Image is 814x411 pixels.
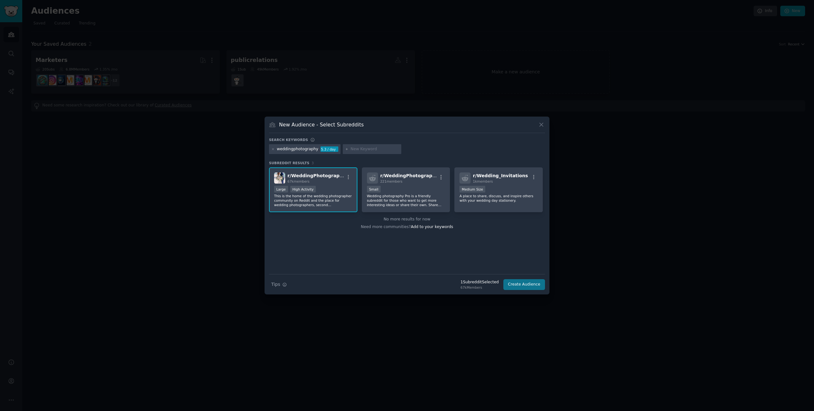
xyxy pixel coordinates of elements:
[459,194,538,203] p: A place to share, discuss, and inspire others with your wedding day stationery.
[271,281,280,288] span: Tips
[312,161,314,165] span: 3
[269,279,289,290] button: Tips
[503,279,545,290] button: Create Audience
[269,138,308,142] h3: Search keywords
[459,186,485,192] div: Medium Size
[279,121,364,128] h3: New Audience - Select Subreddits
[351,146,399,152] input: New Keyword
[411,225,453,229] span: Add to your keywords
[367,194,445,207] p: Wedding photography Pro is a friendly subreddit for those who want to get more interesting ideas ...
[269,161,309,165] span: Subreddit Results
[274,194,352,207] p: This is the home of the wedding photographer community on Reddit and the place for wedding photog...
[274,172,285,184] img: WeddingPhotography
[380,179,403,183] span: 221 members
[274,186,288,192] div: Large
[277,146,319,152] div: weddingphotography
[269,222,545,230] div: Need more communities?
[460,280,499,285] div: 1 Subreddit Selected
[460,285,499,290] div: 67k Members
[380,173,447,178] span: r/ WeddingPhotographyPro
[473,173,528,178] span: r/ Wedding_Invitations
[367,186,381,192] div: Small
[473,179,493,183] span: 1k members
[287,173,346,178] span: r/ WeddingPhotography
[321,146,338,152] div: 5.3 / day
[290,186,316,192] div: High Activity
[287,179,309,183] span: 67k members
[269,217,545,222] div: No more results for now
